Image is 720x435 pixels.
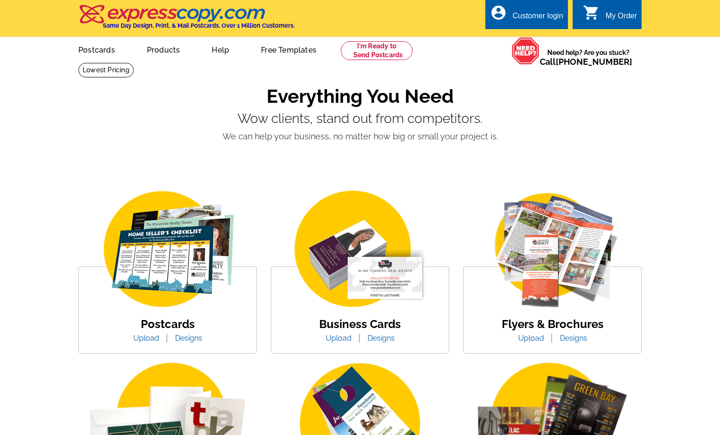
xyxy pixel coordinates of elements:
a: Designs [553,334,594,343]
img: help [512,37,540,65]
a: Designs [168,334,209,343]
a: Postcards [63,38,130,60]
a: Flyers & Brochures [502,317,604,331]
img: flyer-card.png [473,188,632,312]
i: shopping_cart [583,4,600,21]
a: Products [132,38,195,60]
a: shopping_cart My Order [583,10,637,22]
img: business-card.png [280,188,440,312]
a: Business Cards [319,317,401,331]
a: Upload [511,334,551,343]
p: We can help your business, no matter how big or small your project is. [78,130,642,143]
a: Designs [360,334,402,343]
div: My Order [605,12,637,25]
a: Postcards [141,317,195,331]
span: Need help? Are you stuck? [540,48,637,67]
a: account_circle Customer login [490,10,563,22]
span: Call [540,57,632,67]
h4: Same Day Design, Print, & Mail Postcards. Over 1 Million Customers. [103,22,295,29]
a: Help [197,38,244,60]
i: account_circle [490,4,507,21]
div: Customer login [513,12,563,25]
img: img_postcard.png [88,188,247,312]
a: Upload [319,334,359,343]
h1: Everything You Need [78,85,642,107]
a: [PHONE_NUMBER] [556,57,632,67]
a: Free Templates [246,38,331,60]
a: Upload [126,334,166,343]
a: Same Day Design, Print, & Mail Postcards. Over 1 Million Customers. [78,11,295,29]
p: Wow clients, stand out from competitors. [78,111,642,126]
